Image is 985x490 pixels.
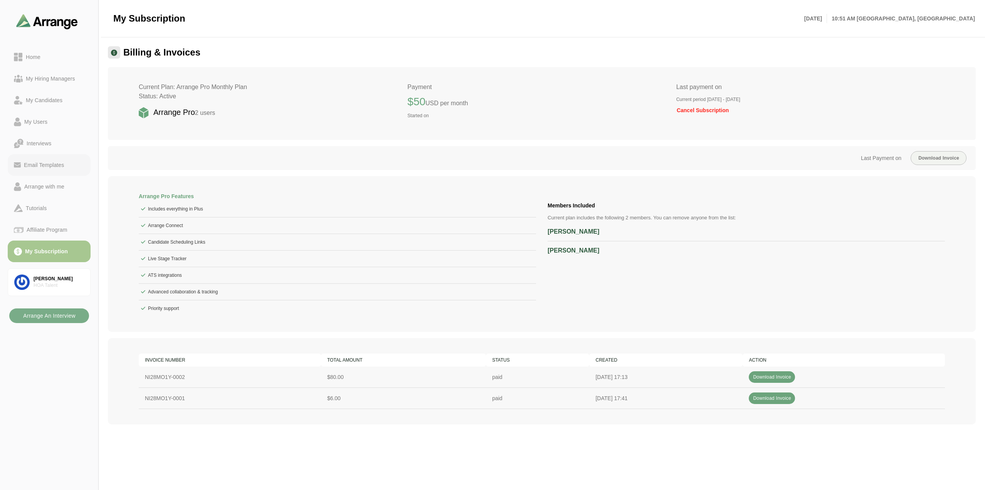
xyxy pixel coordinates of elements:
td: [DATE] 17:41 [589,388,743,409]
li: Live Stage Tracker [139,251,536,267]
li: Candidate Scheduling Links [139,234,536,251]
p: Payment [407,83,676,92]
p: Last payment on [676,83,945,92]
button: Cancel Subscription [676,107,729,113]
p: Current period [DATE] - [DATE] [676,96,945,103]
a: My Users [8,111,91,133]
div: My Users [21,117,50,126]
div: Arrange with me [21,182,67,191]
a: My Subscription [8,241,91,262]
span: Download Invoice [918,155,959,161]
span: My Subscription [113,13,185,24]
span: 2 users [195,109,215,116]
strong: $50 [407,96,425,108]
button: Download Invoice [911,151,967,165]
b: Arrange An Interview [23,308,76,323]
a: My Hiring Managers [8,68,91,89]
td: $80.00 [321,367,486,388]
th: Invoice Number [139,354,321,367]
td: [DATE] 17:13 [589,367,743,388]
td: NI28MO1Y-0002 [139,367,321,388]
td: NI28MO1Y-0001 [139,388,321,409]
img: arrangeai-name-small-logo.4d2b8aee.svg [16,14,78,29]
div: Interviews [24,139,54,148]
h1: Billing & Invoices [123,47,200,58]
div: HOA Talent [34,282,84,289]
button: Download Invoice [749,392,795,404]
div: Affiliate Program [24,225,70,234]
div: Home [23,52,44,62]
span: USD per month [425,100,468,106]
h2: Current Plan: Arrange Pro Monthly Plan Status: Active [139,83,407,101]
span: Download Invoice [753,396,791,401]
div: My Hiring Managers [23,74,78,83]
th: Status [486,354,589,367]
li: Includes everything in Plus [139,201,536,217]
a: [PERSON_NAME]HOA Talent [8,268,91,296]
a: My Candidates [8,89,91,111]
th: Created [589,354,743,367]
td: paid [486,388,589,409]
li: Advanced collaboration & tracking [139,284,536,300]
td: $6.00 [321,388,486,409]
span: Download Invoice [753,374,791,380]
p: [DATE] [804,14,827,23]
button: Arrange An Interview [9,308,89,323]
th: Action [743,354,945,367]
a: Home [8,46,91,68]
a: Affiliate Program [8,219,91,241]
div: Email Templates [21,160,67,170]
p: Current plan includes the following 2 members. You can remove anyone from the list: [548,213,945,222]
p: Last Payment on [861,154,901,162]
a: Arrange with me [8,176,91,197]
td: paid [486,367,589,388]
li: [PERSON_NAME] [548,222,945,241]
p: Started on [407,113,676,119]
li: [PERSON_NAME] [548,241,945,260]
div: My Candidates [23,96,66,105]
button: Download Invoice [749,371,795,383]
th: Total Amount [321,354,486,367]
div: My Subscription [22,247,71,256]
a: Email Templates [8,154,91,176]
strong: Arrange Pro [153,108,195,116]
h2: Arrange Pro Features [139,192,536,201]
p: 10:51 AM [GEOGRAPHIC_DATA], [GEOGRAPHIC_DATA] [827,14,975,23]
h2: Members Included [548,201,945,210]
a: Interviews [8,133,91,154]
div: Tutorials [23,204,50,213]
li: Priority support [139,300,536,317]
li: Arrange Connect [139,217,536,234]
div: [PERSON_NAME] [34,276,84,282]
a: Tutorials [8,197,91,219]
li: ATS integrations [139,267,536,284]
